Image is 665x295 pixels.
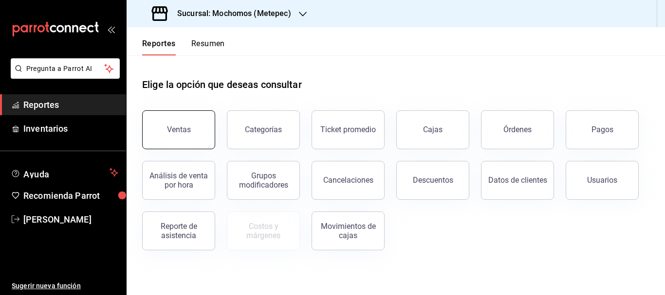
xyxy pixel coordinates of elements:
button: Análisis de venta por hora [142,161,215,200]
button: Usuarios [566,161,639,200]
div: Descuentos [413,175,453,185]
button: Órdenes [481,110,554,149]
div: Cajas [423,125,443,134]
button: Pregunta a Parrot AI [11,58,120,79]
button: Resumen [191,39,225,55]
button: Contrata inventarios para ver este reporte [227,211,300,250]
div: Movimientos de cajas [318,222,378,240]
div: Ticket promedio [320,125,376,134]
div: Datos de clientes [488,175,547,185]
div: Usuarios [587,175,617,185]
button: Descuentos [396,161,469,200]
button: open_drawer_menu [107,25,115,33]
button: Reportes [142,39,176,55]
span: [PERSON_NAME] [23,213,118,226]
span: Sugerir nueva función [12,281,118,291]
div: Ventas [167,125,191,134]
button: Categorías [227,110,300,149]
button: Cajas [396,110,469,149]
div: Análisis de venta por hora [148,171,209,190]
span: Inventarios [23,122,118,135]
span: Reportes [23,98,118,111]
div: Reporte de asistencia [148,222,209,240]
button: Cancelaciones [312,161,385,200]
h1: Elige la opción que deseas consultar [142,77,302,92]
div: Grupos modificadores [233,171,294,190]
div: Categorías [245,125,282,134]
div: Cancelaciones [323,175,373,185]
button: Ticket promedio [312,110,385,149]
div: navigation tabs [142,39,225,55]
div: Órdenes [503,125,532,134]
span: Ayuda [23,167,106,178]
h3: Sucursal: Mochomos (Metepec) [169,8,291,19]
button: Pagos [566,110,639,149]
button: Movimientos de cajas [312,211,385,250]
a: Pregunta a Parrot AI [7,70,120,81]
span: Pregunta a Parrot AI [26,64,105,74]
button: Grupos modificadores [227,161,300,200]
button: Datos de clientes [481,161,554,200]
div: Pagos [591,125,613,134]
div: Costos y márgenes [233,222,294,240]
button: Ventas [142,110,215,149]
span: Recomienda Parrot [23,189,118,202]
button: Reporte de asistencia [142,211,215,250]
